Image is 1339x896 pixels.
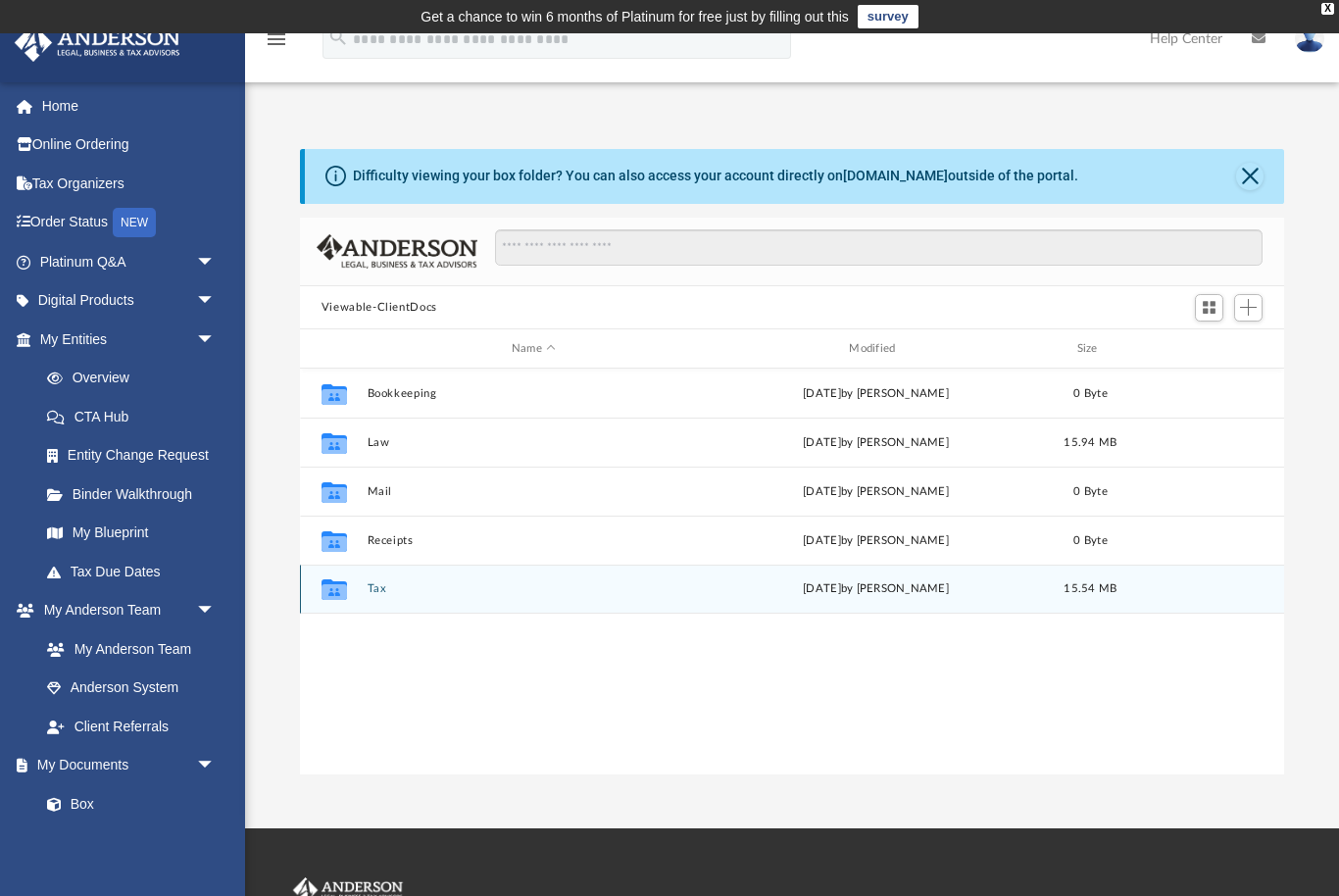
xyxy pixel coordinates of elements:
[14,320,245,359] a: My Entitiesarrow_drop_down
[113,208,156,237] div: NEW
[14,242,245,281] a: Platinum Q&Aarrow_drop_down
[353,166,1078,186] div: Difficulty viewing your box folder? You can also access your account directly on outside of the p...
[27,823,235,863] a: Meeting Minutes
[1295,25,1324,53] img: User Pic
[9,24,186,62] img: Anderson Advisors Platinum Portal
[196,746,235,786] span: arrow_drop_down
[1064,583,1116,594] span: 15.54 MB
[265,27,288,51] i: menu
[709,434,1042,452] div: [DATE] by [PERSON_NAME]
[300,369,1284,775] div: grid
[709,385,1042,403] div: [DATE] by [PERSON_NAME]
[495,229,1264,267] input: Search files and folders
[309,340,358,358] div: id
[367,436,700,449] button: Law
[367,485,700,498] button: Mail
[1138,340,1275,358] div: id
[367,534,700,547] button: Receipts
[196,320,235,360] span: arrow_drop_down
[14,281,245,321] a: Digital Productsarrow_drop_down
[14,86,245,125] a: Home
[709,580,1042,598] div: [DATE] by [PERSON_NAME]
[1073,388,1108,399] span: 0 Byte
[27,514,235,553] a: My Blueprint
[366,340,700,358] div: Name
[14,164,245,203] a: Tax Organizers
[27,552,245,591] a: Tax Due Dates
[843,168,948,183] a: [DOMAIN_NAME]
[196,242,235,282] span: arrow_drop_down
[367,583,700,596] button: Tax
[709,532,1042,550] div: [DATE] by [PERSON_NAME]
[858,5,918,28] a: survey
[27,707,235,746] a: Client Referrals
[14,125,245,165] a: Online Ordering
[27,669,235,708] a: Anderson System
[367,387,700,400] button: Bookkeeping
[327,26,349,48] i: search
[1064,437,1116,448] span: 15.94 MB
[14,591,235,630] a: My Anderson Teamarrow_drop_down
[709,340,1043,358] div: Modified
[1321,3,1334,15] div: close
[421,5,849,28] div: Get a chance to win 6 months of Platinum for free just by filling out this
[265,37,288,51] a: menu
[27,436,245,475] a: Entity Change Request
[196,591,235,631] span: arrow_drop_down
[322,299,437,317] button: Viewable-ClientDocs
[14,746,235,785] a: My Documentsarrow_drop_down
[1236,163,1264,190] button: Close
[1073,486,1108,497] span: 0 Byte
[1051,340,1129,358] div: Size
[14,203,245,243] a: Order StatusNEW
[1234,294,1264,322] button: Add
[27,629,225,669] a: My Anderson Team
[709,483,1042,501] div: [DATE] by [PERSON_NAME]
[27,397,245,436] a: CTA Hub
[1073,535,1108,546] span: 0 Byte
[27,359,245,398] a: Overview
[27,474,245,514] a: Binder Walkthrough
[1195,294,1224,322] button: Switch to Grid View
[27,784,225,823] a: Box
[196,281,235,322] span: arrow_drop_down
